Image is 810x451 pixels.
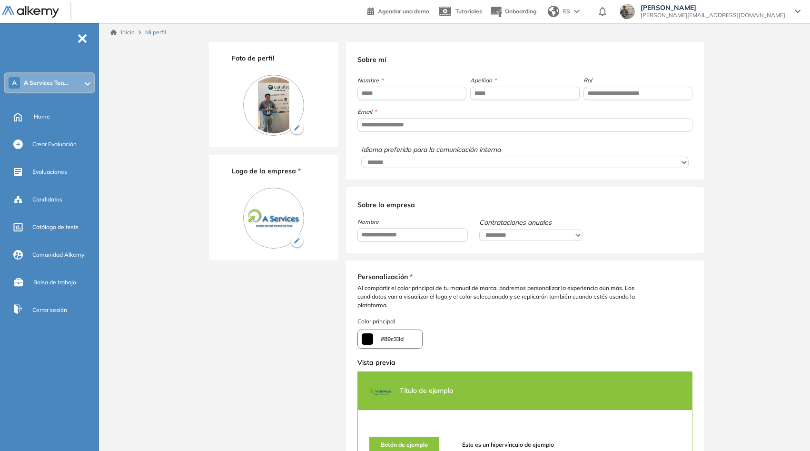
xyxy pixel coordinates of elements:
[2,6,59,18] img: Logo
[232,53,275,63] span: Foto de perfil
[361,145,692,155] span: Idioma preferido para la comunicación interna
[479,218,586,228] span: Contrataciones anuales
[110,28,135,37] a: Inicio
[32,195,62,204] span: Candidatos
[357,218,468,226] span: Nombre
[357,193,415,209] span: Sobre la empresa
[243,188,304,249] img: PROFILE_MENU_LOGO_COMPANY
[357,108,692,116] span: Email
[369,380,392,402] img: PROFILE_MENU_LOGO_USER
[33,278,76,287] span: Bolsa de trabajo
[32,223,79,231] span: Catálogo de tests
[24,79,68,87] span: A Services Tea...
[145,28,166,37] span: Mi perfil
[12,79,17,87] span: A
[378,8,429,15] span: Agendar una demo
[32,140,77,149] span: Crear Evaluación
[357,76,466,85] span: Nombre
[357,272,408,282] span: Personalización
[232,166,296,176] span: Logo de la empresa
[470,76,579,85] span: Apellido
[357,284,670,310] span: Al compartir el color principal de tu manual de marca, podremos personalizar la experiencia aún m...
[462,441,554,449] span: Este es un hipervínculo de ejemplo
[381,335,404,343] span: #89c33d
[32,251,84,259] span: Comunidad Alkemy
[357,48,386,64] span: Sobre mí
[32,168,67,176] span: Evaluaciones
[400,386,453,395] span: Título de ejemplo
[357,317,692,326] span: Color principal
[32,306,67,314] span: Cerrar sesión
[505,8,536,15] span: Onboarding
[641,4,785,11] span: [PERSON_NAME]
[548,6,559,17] img: world
[762,405,810,451] iframe: Chat Widget
[455,8,482,15] span: Tutoriales
[290,234,304,249] img: Ícono de lapiz de edición
[490,1,536,22] button: Onboarding
[574,10,580,13] img: arrow
[563,7,570,16] span: ES
[583,76,692,85] span: Rol
[34,112,50,121] span: Home
[243,75,304,136] img: PROFILE_MENU_LOGO_USER
[290,121,304,136] img: Ícono de lapiz de edición
[367,5,429,16] a: Agendar una demo
[641,11,785,19] span: [PERSON_NAME][EMAIL_ADDRESS][DOMAIN_NAME]
[357,358,395,367] span: Vista previa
